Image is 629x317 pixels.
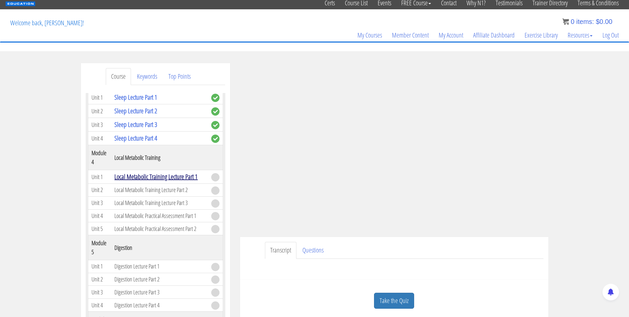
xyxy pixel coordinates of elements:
[111,209,208,222] td: Local Metabolic Practical Assessment Part 1
[114,120,157,129] a: Sleep Lecture Part 3
[297,242,329,259] a: Questions
[562,18,569,25] img: icon11.png
[211,135,220,143] span: complete
[88,170,111,184] td: Unit 1
[352,19,387,51] a: My Courses
[132,68,162,85] a: Keywords
[211,94,220,102] span: complete
[88,286,111,299] td: Unit 3
[576,18,594,25] span: items:
[596,18,599,25] span: $
[88,222,111,235] td: Unit 5
[88,196,111,209] td: Unit 3
[111,299,208,312] td: Digestion Lecture Part 4
[88,273,111,286] td: Unit 2
[468,19,520,51] a: Affiliate Dashboard
[111,286,208,299] td: Digestion Lecture Part 3
[211,121,220,129] span: complete
[114,106,157,115] a: Sleep Lecture Part 2
[111,273,208,286] td: Digestion Lecture Part 2
[571,18,574,25] span: 0
[163,68,196,85] a: Top Points
[265,242,296,259] a: Transcript
[111,184,208,197] td: Local Metabolic Training Lecture Part 2
[111,145,208,170] th: Local Metabolic Training
[88,235,111,260] th: Module 5
[387,19,434,51] a: Member Content
[111,222,208,235] td: Local Metabolic Practical Assessment Part 2
[562,18,612,25] a: 0 items: $0.00
[598,19,624,51] a: Log Out
[88,118,111,132] td: Unit 3
[563,19,598,51] a: Resources
[88,260,111,273] td: Unit 1
[88,91,111,104] td: Unit 1
[88,209,111,222] td: Unit 4
[88,184,111,197] td: Unit 2
[596,18,612,25] bdi: 0.00
[88,299,111,312] td: Unit 4
[5,10,89,36] p: Welcome back, [PERSON_NAME]!
[114,134,157,143] a: Sleep Lecture Part 4
[211,107,220,116] span: complete
[88,145,111,170] th: Module 4
[106,68,131,85] a: Course
[111,235,208,260] th: Digestion
[114,172,198,181] a: Local Metabolic Training Lecture Part 1
[114,93,157,102] a: Sleep Lecture Part 1
[111,260,208,273] td: Digestion Lecture Part 1
[434,19,468,51] a: My Account
[111,196,208,209] td: Local Metabolic Training Lecture Part 3
[374,293,414,309] a: Take the Quiz
[520,19,563,51] a: Exercise Library
[88,104,111,118] td: Unit 2
[88,132,111,145] td: Unit 4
